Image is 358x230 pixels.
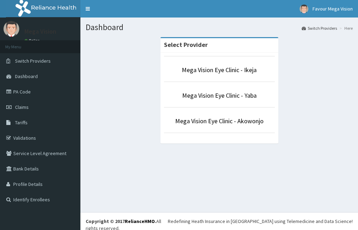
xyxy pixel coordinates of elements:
[86,23,353,32] h1: Dashboard
[302,25,337,31] a: Switch Providers
[175,117,264,125] a: Mega Vision Eye Clinic - Akowonjo
[86,218,156,224] strong: Copyright © 2017 .
[15,104,29,110] span: Claims
[15,73,38,79] span: Dashboard
[182,66,257,74] a: Mega Vision Eye Clinic - Ikeja
[24,38,41,43] a: Online
[338,25,353,31] li: Here
[3,21,19,37] img: User Image
[15,58,51,64] span: Switch Providers
[164,41,208,49] strong: Select Provider
[24,28,56,35] p: Mega Vision
[313,6,353,12] span: Favour Mega Vision
[15,119,28,126] span: Tariffs
[182,91,257,99] a: Mega Vision Eye Clinic - Yaba
[125,218,155,224] a: RelianceHMO
[168,218,353,225] div: Redefining Heath Insurance in [GEOGRAPHIC_DATA] using Telemedicine and Data Science!
[300,5,308,13] img: User Image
